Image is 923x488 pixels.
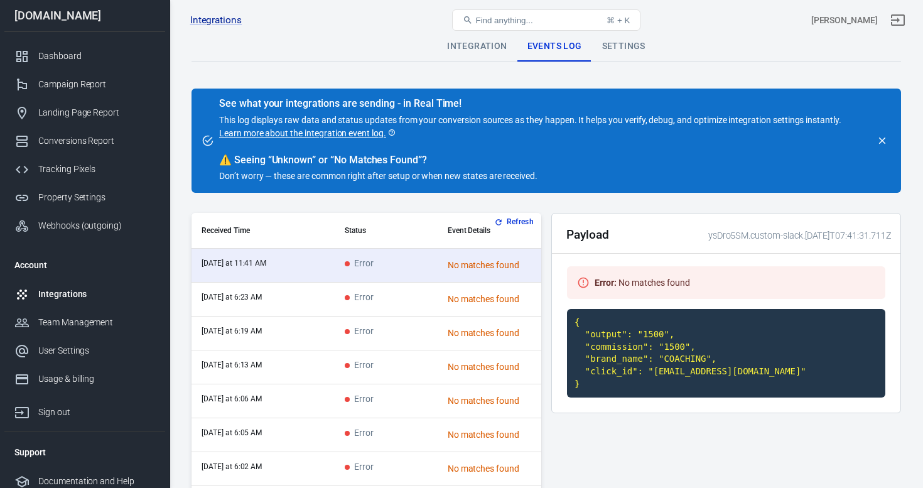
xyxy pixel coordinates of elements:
span: Error [345,394,374,405]
div: [DOMAIN_NAME] [4,10,165,21]
time: 2025-09-11T06:06:58+04:00 [202,394,262,403]
span: Find anything... [475,16,532,25]
span: warning [219,154,232,166]
div: Seeing “Unknown” or “No Matches Found”? [219,154,841,166]
div: Webhooks (outgoing) [38,219,155,232]
a: Learn more about the integration event log. [219,127,396,140]
span: Error [345,327,374,337]
div: Team Management [38,316,155,329]
th: Received Time [192,213,335,249]
span: Error [345,361,374,371]
h2: Payload [566,228,609,241]
a: Integrations [4,280,165,308]
div: No matches found [448,394,558,408]
span: Error [345,259,374,269]
a: Landing Page Report [4,99,165,127]
div: No matches found [448,293,558,306]
a: Conversions Report [4,127,165,155]
a: Tracking Pixels [4,155,165,183]
a: Team Management [4,308,165,337]
div: No matches found [590,271,695,294]
div: No matches found [448,361,558,374]
div: Campaign Report [38,78,155,91]
button: Find anything...⌘ + K [452,9,640,31]
span: Error [345,428,374,439]
button: close [873,132,891,149]
div: Property Settings [38,191,155,204]
div: Usage & billing [38,372,155,386]
div: Events Log [517,31,592,62]
li: Account [4,250,165,280]
time: 2025-09-11T06:19:42+04:00 [202,327,262,335]
a: Usage & billing [4,365,165,393]
div: Conversions Report [38,134,155,148]
a: Dashboard [4,42,165,70]
th: Status [335,213,438,249]
div: No matches found [448,259,558,272]
span: Error [345,462,374,473]
div: ⌘ + K [607,16,630,25]
div: Landing Page Report [38,106,155,119]
p: This log displays raw data and status updates from your conversion sources as they happen. It hel... [219,114,841,140]
time: 2025-09-11T11:41:31+04:00 [202,259,266,268]
div: Dashboard [38,50,155,63]
th: Event Details [438,213,568,249]
div: ysDro5SM.custom-slack.[DATE]T07:41:31.711Z [704,229,892,242]
div: Tracking Pixels [38,163,155,176]
p: Don’t worry — these are common right after setup or when new states are received. [219,170,841,183]
div: Sign out [38,406,155,419]
a: User Settings [4,337,165,365]
div: Integrations [38,288,155,301]
li: Support [4,437,165,467]
div: Settings [592,31,656,62]
div: Documentation and Help [38,475,155,488]
time: 2025-09-11T06:23:19+04:00 [202,293,262,301]
time: 2025-09-11T06:13:59+04:00 [202,361,262,369]
div: No matches found [448,327,558,340]
a: Campaign Report [4,70,165,99]
a: Property Settings [4,183,165,212]
a: Sign out [883,5,913,35]
strong: Error : [595,278,617,288]
div: No matches found [448,462,558,475]
div: No matches found [448,428,558,442]
a: Integrations [190,14,242,27]
div: See what your integrations are sending - in Real Time! [219,97,841,110]
a: Webhooks (outgoing) [4,212,165,240]
a: Sign out [4,393,165,426]
time: 2025-09-11T06:05:23+04:00 [202,428,262,437]
code: { "output": "1500", "commission": "1500", "brand_name": "COACHING", "click_id": "[EMAIL_ADDRESS][... [567,309,885,398]
button: Refresh [492,215,539,229]
div: Account id: ysDro5SM [811,14,878,27]
div: Integration [437,31,517,62]
time: 2025-09-11T06:02:09+04:00 [202,462,262,471]
div: User Settings [38,344,155,357]
span: Error [345,293,374,303]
